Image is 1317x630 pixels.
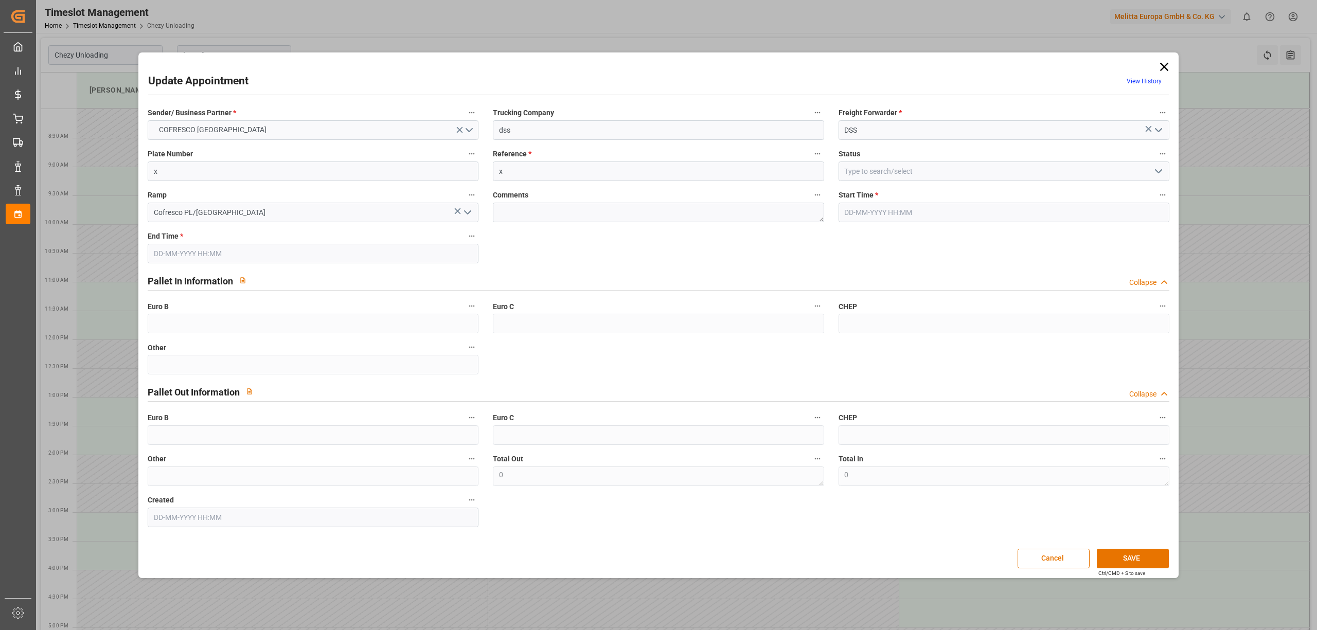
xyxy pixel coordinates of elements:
[465,147,478,160] button: Plate Number
[493,301,514,312] span: Euro C
[154,124,272,135] span: COFRESCO [GEOGRAPHIC_DATA]
[839,161,1169,181] input: Type to search/select
[465,299,478,313] button: Euro B
[1156,299,1169,313] button: CHEP
[148,107,236,118] span: Sender/ Business Partner
[839,190,878,201] span: Start Time
[148,203,478,222] input: Type to search/select
[1150,122,1165,138] button: open menu
[1156,452,1169,465] button: Total In
[811,411,824,424] button: Euro C
[493,454,523,464] span: Total Out
[465,106,478,119] button: Sender/ Business Partner *
[1018,549,1090,568] button: Cancel
[465,229,478,243] button: End Time *
[493,107,554,118] span: Trucking Company
[1156,411,1169,424] button: CHEP
[233,271,253,290] button: View description
[839,149,860,159] span: Status
[1156,188,1169,202] button: Start Time *
[465,452,478,465] button: Other
[493,190,528,201] span: Comments
[1150,164,1165,179] button: open menu
[811,452,824,465] button: Total Out
[148,73,248,89] h2: Update Appointment
[148,508,478,527] input: DD-MM-YYYY HH:MM
[811,299,824,313] button: Euro C
[148,412,169,423] span: Euro B
[148,495,174,506] span: Created
[148,190,167,201] span: Ramp
[811,147,824,160] button: Reference *
[148,231,183,242] span: End Time
[148,454,166,464] span: Other
[811,106,824,119] button: Trucking Company
[1156,106,1169,119] button: Freight Forwarder *
[1127,78,1162,85] a: View History
[148,343,166,353] span: Other
[839,107,902,118] span: Freight Forwarder
[811,188,824,202] button: Comments
[459,205,475,221] button: open menu
[148,274,233,288] h2: Pallet In Information
[493,149,531,159] span: Reference
[148,244,478,263] input: DD-MM-YYYY HH:MM
[493,412,514,423] span: Euro C
[1156,147,1169,160] button: Status
[148,120,478,140] button: open menu
[1129,277,1156,288] div: Collapse
[465,411,478,424] button: Euro B
[148,149,193,159] span: Plate Number
[493,466,824,486] textarea: 0
[465,493,478,507] button: Created
[839,454,863,464] span: Total In
[839,466,1169,486] textarea: 0
[148,301,169,312] span: Euro B
[1098,569,1145,577] div: Ctrl/CMD + S to save
[839,203,1169,222] input: DD-MM-YYYY HH:MM
[839,412,857,423] span: CHEP
[465,188,478,202] button: Ramp
[1129,389,1156,400] div: Collapse
[240,382,259,401] button: View description
[839,301,857,312] span: CHEP
[148,385,240,399] h2: Pallet Out Information
[1097,549,1169,568] button: SAVE
[465,340,478,354] button: Other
